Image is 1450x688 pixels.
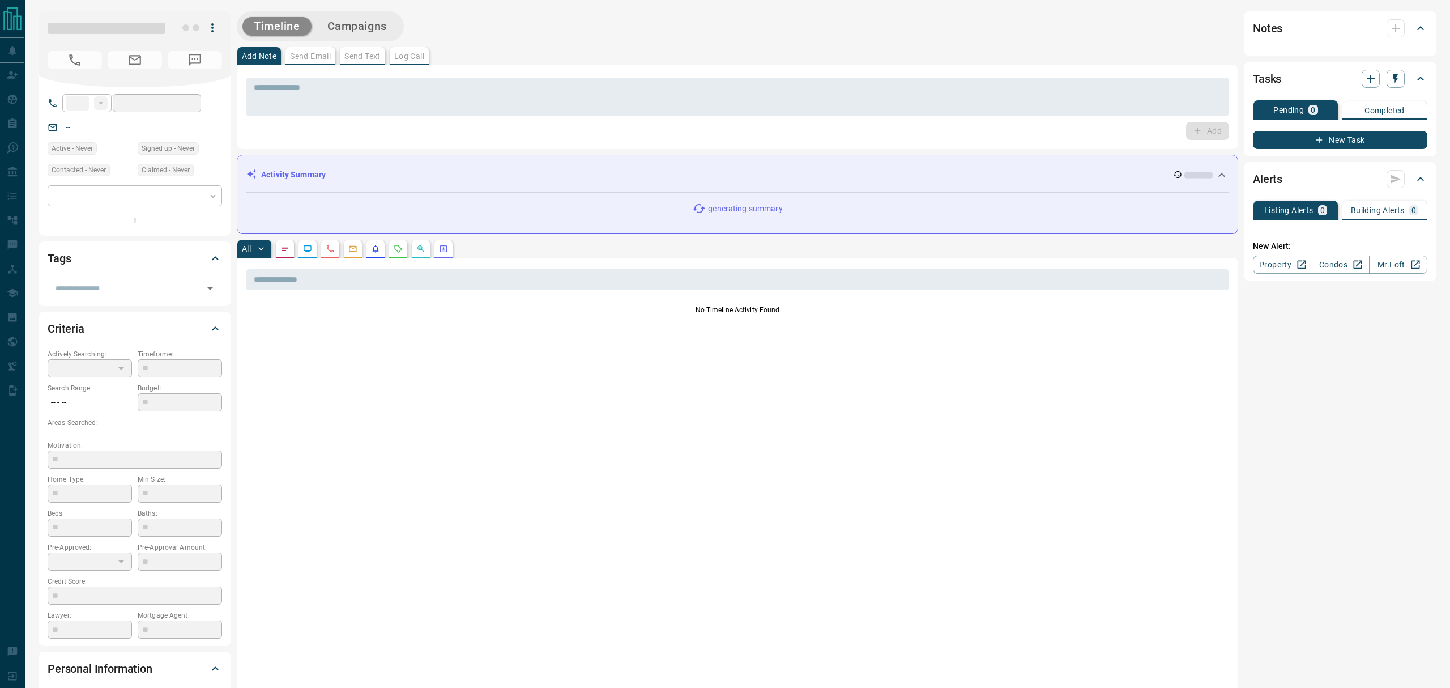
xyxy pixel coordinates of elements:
h2: Criteria [48,320,84,338]
div: Notes [1253,15,1427,42]
a: -- [66,122,70,131]
svg: Emails [348,244,357,253]
p: Building Alerts [1351,206,1405,214]
span: Claimed - Never [142,164,190,176]
p: Search Range: [48,383,132,393]
div: Activity Summary [246,164,1229,185]
p: Credit Score: [48,576,222,587]
h2: Personal Information [48,660,152,678]
svg: Notes [280,244,289,253]
button: Campaigns [316,17,398,36]
p: Pre-Approval Amount: [138,542,222,553]
p: Pre-Approved: [48,542,132,553]
svg: Lead Browsing Activity [303,244,312,253]
button: Timeline [242,17,312,36]
svg: Opportunities [416,244,425,253]
p: 0 [1411,206,1416,214]
svg: Listing Alerts [371,244,380,253]
h2: Tags [48,249,71,267]
span: No Email [108,51,162,69]
div: Criteria [48,315,222,342]
span: Active - Never [52,143,93,154]
a: Property [1253,256,1311,274]
p: -- - -- [48,393,132,412]
p: Home Type: [48,474,132,485]
p: Budget: [138,383,222,393]
p: Listing Alerts [1264,206,1313,214]
p: Baths: [138,508,222,519]
h2: Tasks [1253,70,1281,88]
div: Alerts [1253,165,1427,193]
svg: Agent Actions [439,244,448,253]
p: generating summary [708,203,782,215]
h2: Notes [1253,19,1282,37]
div: Personal Information [48,655,222,682]
span: No Number [168,51,222,69]
p: Timeframe: [138,349,222,359]
p: 0 [1320,206,1325,214]
p: Activity Summary [261,169,326,181]
p: Lawyer: [48,610,132,621]
p: Add Note [242,52,276,60]
p: All [242,245,251,253]
p: No Timeline Activity Found [246,305,1229,315]
span: Signed up - Never [142,143,195,154]
a: Mr.Loft [1369,256,1427,274]
p: 0 [1311,106,1315,114]
span: Contacted - Never [52,164,106,176]
p: Min Size: [138,474,222,485]
div: Tasks [1253,65,1427,92]
button: New Task [1253,131,1427,149]
p: Beds: [48,508,132,519]
div: Tags [48,245,222,272]
p: New Alert: [1253,240,1427,252]
a: Condos [1311,256,1369,274]
span: No Number [48,51,102,69]
p: Mortgage Agent: [138,610,222,621]
p: Areas Searched: [48,418,222,428]
svg: Calls [326,244,335,253]
svg: Requests [394,244,403,253]
button: Open [202,281,218,296]
h2: Alerts [1253,170,1282,188]
p: Completed [1364,107,1405,114]
p: Actively Searching: [48,349,132,359]
p: Motivation: [48,440,222,451]
p: Pending [1273,106,1304,114]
